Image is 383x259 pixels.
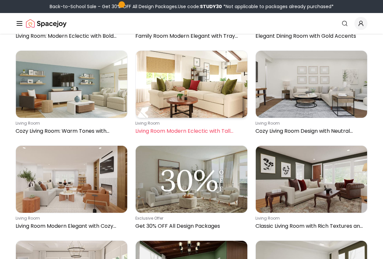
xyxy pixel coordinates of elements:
[256,146,367,213] img: Classic Living Room with Rich Textures and Colors
[50,3,334,10] div: Back-to-School Sale – Get 30% OFF All Design Packages.
[16,145,128,233] a: Living Room Modern Elegant with Cozy Seatingliving roomLiving Room Modern Elegant with Cozy Seating
[16,121,125,126] p: living room
[178,3,222,10] span: Use code:
[16,50,128,138] a: Cozy Living Room: Warm Tones with Comfortable Seatingliving roomCozy Living Room: Warm Tones with...
[135,222,245,230] p: Get 30% OFF All Design Packages
[16,216,125,221] p: living room
[135,32,245,40] p: Family Room Modern Elegant with Tray Ceiling
[16,127,125,135] p: Cozy Living Room: Warm Tones with Comfortable Seating
[200,3,222,10] b: STUDY30
[222,3,334,10] span: *Not applicable to packages already purchased*
[255,121,365,126] p: living room
[135,50,247,138] a: Living Room Modern Eclectic with Tall Curtainsliving roomLiving Room Modern Eclectic with Tall Cu...
[16,32,125,40] p: Living Room: Modern Eclectic with Bold Rugs
[256,51,367,118] img: Cozy Living Room Design with Neutral Accents
[26,17,67,30] img: Spacejoy Logo
[136,146,247,213] img: Get 30% OFF All Design Packages
[16,13,367,34] nav: Global
[16,222,125,230] p: Living Room Modern Elegant with Cozy Seating
[255,145,367,233] a: Classic Living Room with Rich Textures and Colorsliving roomClassic Living Room with Rich Texture...
[255,222,365,230] p: Classic Living Room with Rich Textures and Colors
[255,216,365,221] p: living room
[135,145,247,233] a: Get 30% OFF All Design PackagesExclusive OfferGet 30% OFF All Design Packages
[26,17,67,30] a: Spacejoy
[16,146,127,213] img: Living Room Modern Elegant with Cozy Seating
[255,32,365,40] p: Elegant Dining Room with Gold Accents
[16,51,127,118] img: Cozy Living Room: Warm Tones with Comfortable Seating
[135,121,245,126] p: living room
[136,51,247,118] img: Living Room Modern Eclectic with Tall Curtains
[255,127,365,135] p: Cozy Living Room Design with Neutral Accents
[135,216,245,221] p: Exclusive Offer
[135,127,245,135] p: Living Room Modern Eclectic with Tall Curtains
[255,50,367,138] a: Cozy Living Room Design with Neutral Accentsliving roomCozy Living Room Design with Neutral Accents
